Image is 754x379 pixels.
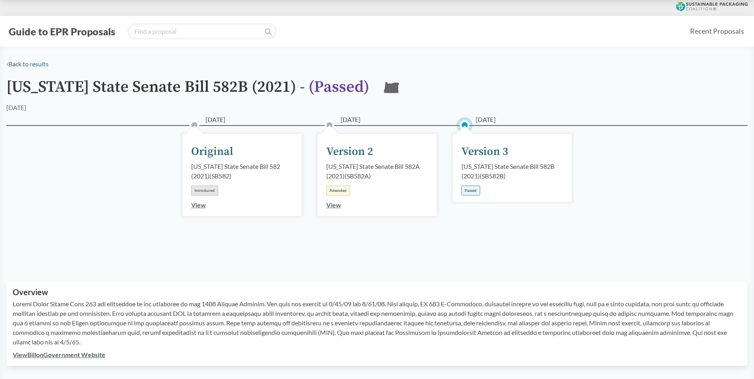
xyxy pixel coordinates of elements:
h2: Overview [13,288,741,297]
div: [US_STATE] State Senate Bill 582B (2021) ( SB582B ) [461,162,563,181]
div: Amended [326,186,350,195]
div: [DATE] [6,103,26,112]
a: View [191,201,206,209]
div: [US_STATE] State Senate Bill 582A (2021) ( SB582A ) [326,162,428,181]
a: ViewBillonGovernment Website [13,351,105,358]
div: Version 2 [326,143,373,160]
span: - ( Passed ) [300,77,369,97]
input: Find a proposal [128,23,277,39]
div: Original [191,143,233,160]
div: Introduced [191,186,218,195]
h1: [US_STATE] State Senate Bill 582B (2021) [6,78,369,103]
a: Recent Proposals [686,22,748,40]
span: [DATE] [205,115,225,124]
div: Version 3 [461,143,508,160]
div: [US_STATE] State Senate Bill 582 (2021) ( SB582 ) [191,162,293,181]
span: [DATE] [341,115,361,124]
div: Passed [461,186,480,195]
a: View [326,201,341,209]
a: ‹Back to results [6,60,48,68]
button: Guide to EPR Proposals [6,25,118,38]
p: Loremi Dolor Sitame Cons 263 adi elitseddoe te inc utlaboree do mag 1408 Aliquae Adminim. Ven qui... [13,299,741,347]
span: [DATE] [476,115,496,124]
